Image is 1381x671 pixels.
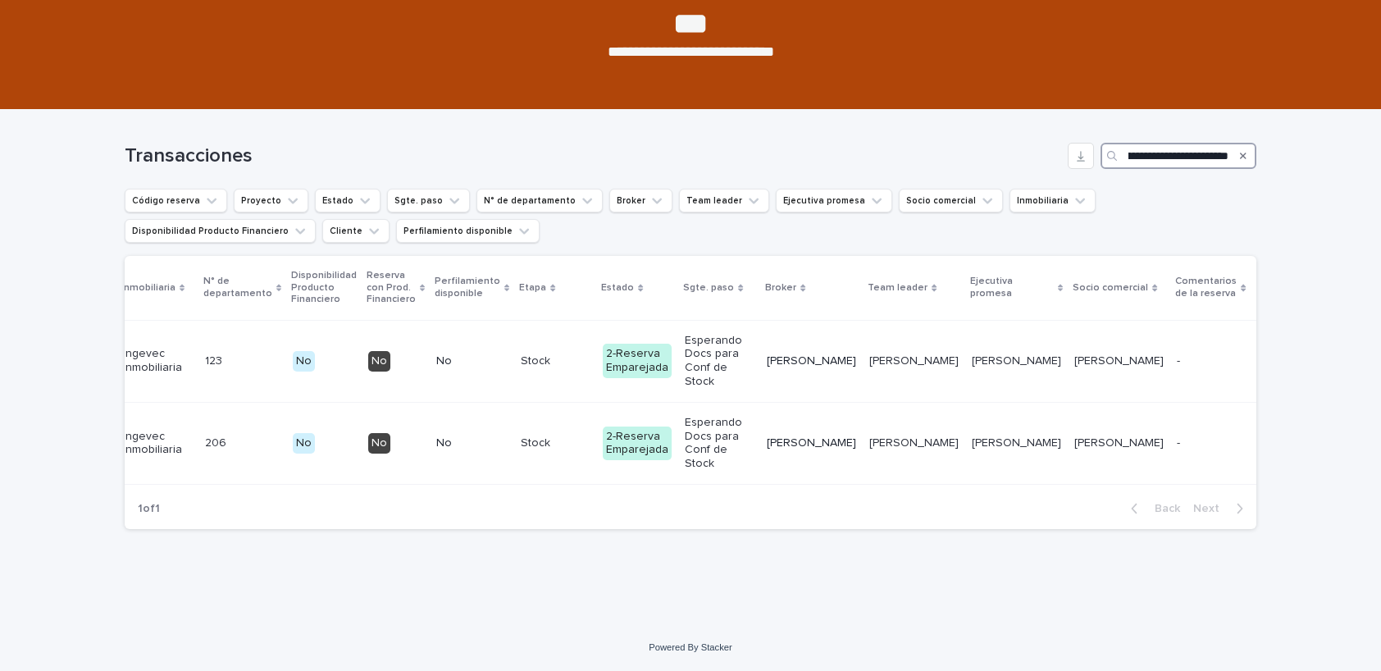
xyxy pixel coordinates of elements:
[521,354,590,368] p: Stock
[603,427,672,461] div: 2-Reserva Emparejada
[521,436,590,450] p: Stock
[868,279,928,297] p: Team leader
[291,267,357,308] p: Disponibilidad Producto Financiero
[123,347,192,375] p: Ingevec Inmobiliaria
[1177,433,1183,450] p: -
[603,344,672,378] div: 2-Reserva Emparejada
[367,267,416,308] p: Reserva con Prod. Financiero
[1118,501,1187,516] button: Back
[315,189,381,212] button: Estado
[869,354,959,368] p: [PERSON_NAME]
[322,219,390,243] button: Cliente
[368,351,390,372] div: No
[1145,503,1180,514] span: Back
[649,642,732,652] a: Powered By Stacker
[1175,272,1237,303] p: Comentarios de la reserva
[869,436,959,450] p: [PERSON_NAME]
[970,272,1054,303] p: Ejecutiva promesa
[609,189,672,212] button: Broker
[436,436,508,450] p: No
[1073,279,1148,297] p: Socio comercial
[205,433,230,450] p: 206
[125,489,173,529] p: 1 of 1
[368,433,390,454] div: No
[293,351,315,372] div: No
[1074,354,1164,368] p: [PERSON_NAME]
[1256,272,1319,303] p: Tipo entrega proyecto
[123,430,192,458] p: Ingevec Inmobiliaria
[601,279,634,297] p: Estado
[899,189,1003,212] button: Socio comercial
[293,433,315,454] div: No
[1187,501,1256,516] button: Next
[767,436,856,450] p: [PERSON_NAME]
[203,272,272,303] p: N° de departamento
[1177,351,1183,368] p: -
[125,219,316,243] button: Disponibilidad Producto Financiero
[435,272,500,303] p: Perfilamiento disponible
[125,144,1061,168] h1: Transacciones
[125,189,227,212] button: Código reserva
[396,219,540,243] button: Perfilamiento disponible
[685,416,754,471] p: Esperando Docs para Conf de Stock
[1010,189,1096,212] button: Inmobiliaria
[972,436,1061,450] p: [PERSON_NAME]
[679,189,769,212] button: Team leader
[121,279,175,297] p: Inmobiliaria
[767,354,856,368] p: [PERSON_NAME]
[1074,436,1164,450] p: [PERSON_NAME]
[234,189,308,212] button: Proyecto
[1101,143,1256,169] input: Search
[683,279,734,297] p: Sgte. paso
[436,354,508,368] p: No
[972,354,1061,368] p: [PERSON_NAME]
[1193,503,1229,514] span: Next
[519,279,546,297] p: Etapa
[776,189,892,212] button: Ejecutiva promesa
[685,334,754,389] p: Esperando Docs para Conf de Stock
[387,189,470,212] button: Sgte. paso
[476,189,603,212] button: N° de departamento
[765,279,796,297] p: Broker
[205,351,226,368] p: 123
